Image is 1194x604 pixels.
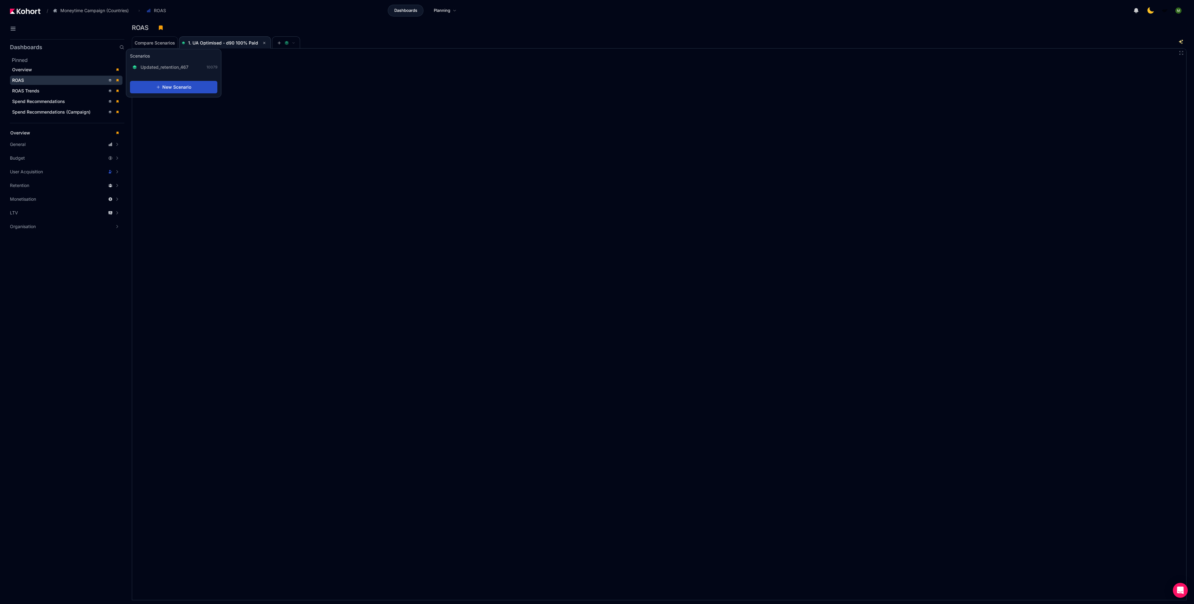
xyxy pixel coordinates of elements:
[1162,7,1168,14] img: logo_MoneyTimeLogo_1_20250619094856634230.png
[10,130,30,135] span: Overview
[132,25,152,31] h3: ROAS
[154,7,166,14] span: ROAS
[42,7,48,14] span: /
[427,5,463,16] a: Planning
[130,81,217,93] button: New Scenario
[12,88,39,93] span: ROAS Trends
[141,64,188,70] span: Updated_retention_467
[10,223,36,230] span: Organisation
[12,77,24,83] span: ROAS
[1179,50,1184,55] button: Fullscreen
[12,109,90,115] span: Spend Recommendations (Campaign)
[188,40,258,45] span: 1. UA Optimised - d90 100% Paid
[135,41,175,45] span: Compare Scenarios
[12,56,124,64] h2: Pinned
[60,7,129,14] span: Moneytime Campaign (Countries)
[10,8,40,14] img: Kohort logo
[10,107,123,117] a: Spend Recommendations (Campaign)
[143,5,173,16] button: ROAS
[10,210,18,216] span: LTV
[162,84,191,90] span: New Scenario
[12,67,32,72] span: Overview
[12,99,65,104] span: Spend Recommendations
[10,97,123,106] a: Spend Recommendations
[394,7,417,14] span: Dashboards
[130,53,150,60] h3: Scenarios
[10,182,29,189] span: Retention
[10,65,123,74] a: Overview
[206,65,217,70] span: 10079
[10,155,25,161] span: Budget
[434,7,450,14] span: Planning
[10,169,43,175] span: User Acquisition
[388,5,423,16] a: Dashboards
[1173,583,1188,598] div: Open Intercom Messenger
[10,196,36,202] span: Monetisation
[8,128,123,138] a: Overview
[130,62,195,72] button: Updated_retention_467
[10,44,42,50] h2: Dashboards
[49,5,135,16] button: Moneytime Campaign (Countries)
[137,8,141,13] span: ›
[10,86,123,96] a: ROAS Trends
[10,76,123,85] a: ROAS
[10,141,25,147] span: General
